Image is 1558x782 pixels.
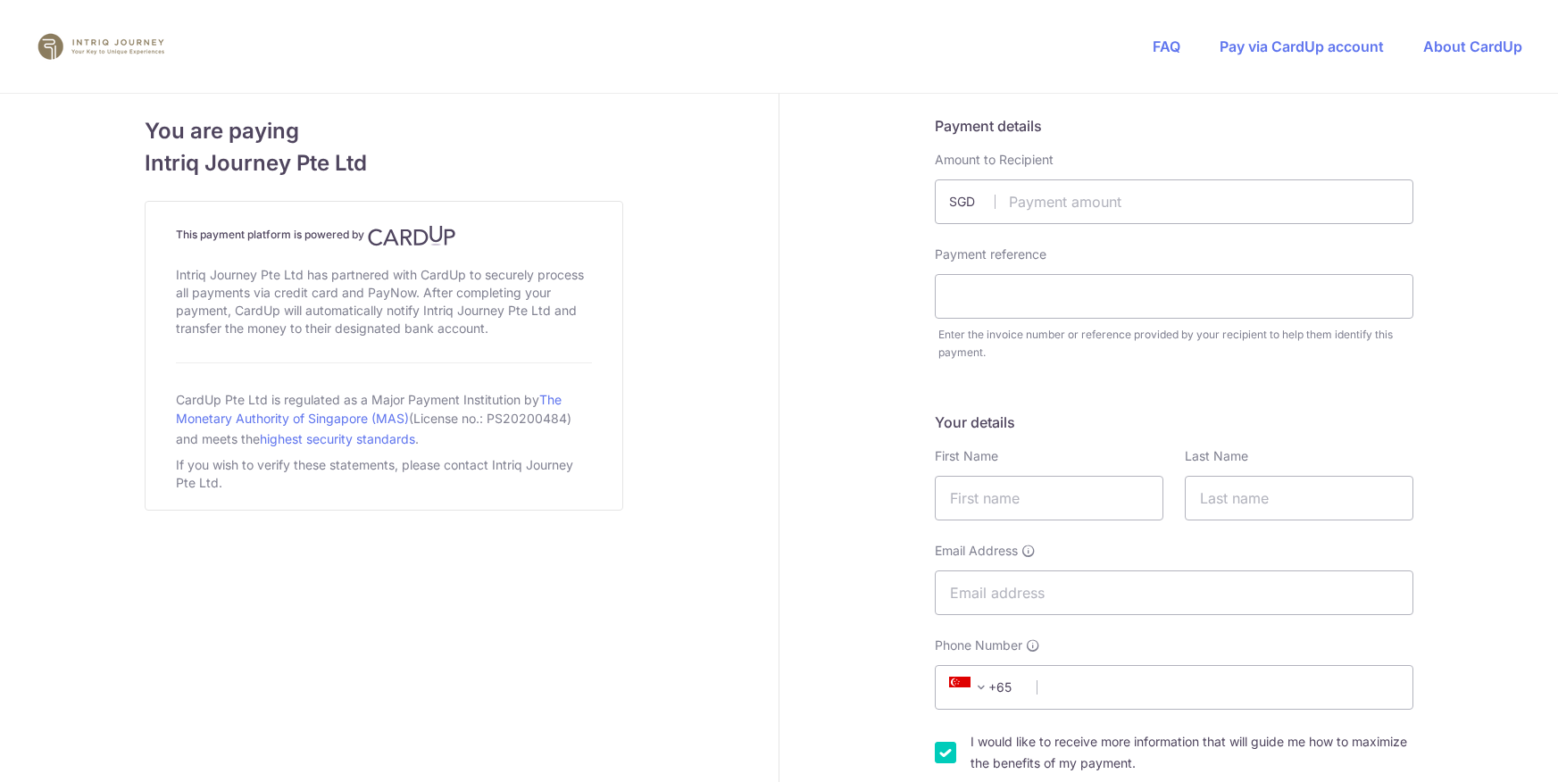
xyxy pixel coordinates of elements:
label: Amount to Recipient [935,151,1054,169]
div: If you wish to verify these statements, please contact Intriq Journey Pte Ltd. [176,453,592,495]
span: You are paying [145,115,623,147]
a: highest security standards [260,431,415,446]
div: CardUp Pte Ltd is regulated as a Major Payment Institution by (License no.: PS20200484) and meets... [176,385,592,453]
label: Last Name [1185,447,1248,465]
h5: Your details [935,412,1413,433]
span: Intriq Journey Pte Ltd [145,147,623,179]
input: Email address [935,570,1413,615]
a: FAQ [1153,37,1180,55]
div: Intriq Journey Pte Ltd has partnered with CardUp to securely process all payments via credit card... [176,262,592,341]
input: Last name [1185,476,1413,520]
label: First Name [935,447,998,465]
label: Payment reference [935,245,1046,263]
a: About CardUp [1423,37,1522,55]
span: +65 [944,677,1024,698]
span: +65 [949,677,992,698]
label: I would like to receive more information that will guide me how to maximize the benefits of my pa... [971,731,1413,774]
span: Email Address [935,542,1018,560]
img: CardUp [368,225,455,246]
input: Payment amount [935,179,1413,224]
div: Enter the invoice number or reference provided by your recipient to help them identify this payment. [938,326,1413,362]
a: Pay via CardUp account [1220,37,1384,55]
span: SGD [949,193,996,211]
h5: Payment details [935,115,1413,137]
input: First name [935,476,1163,520]
span: Phone Number [935,636,1022,654]
h4: This payment platform is powered by [176,225,592,246]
